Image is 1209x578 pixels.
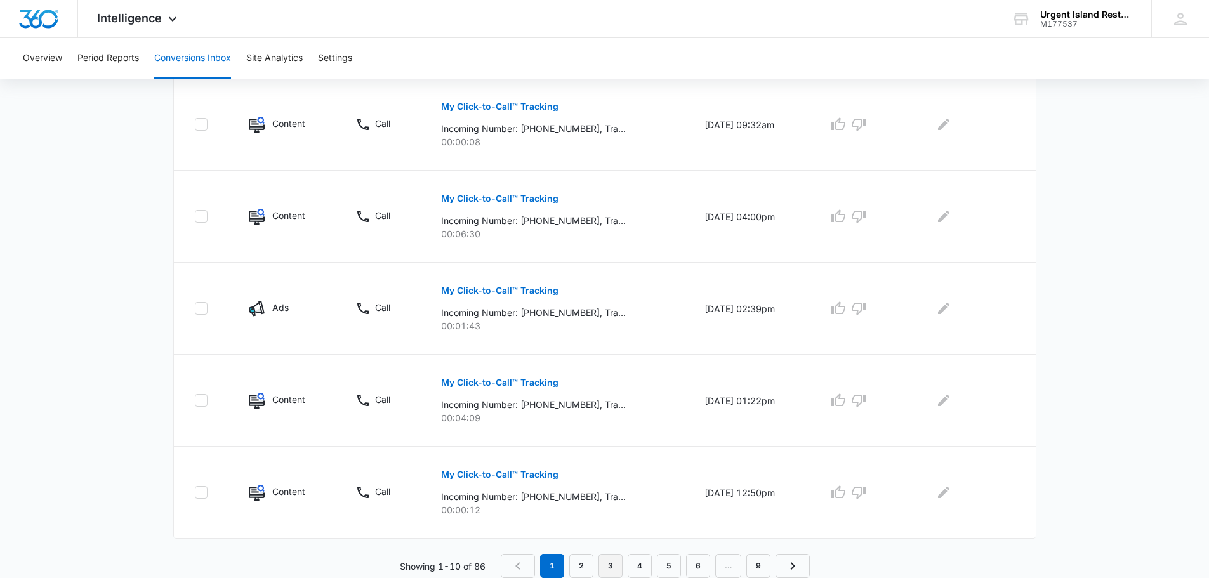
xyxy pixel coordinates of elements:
[154,38,231,79] button: Conversions Inbox
[441,459,558,490] button: My Click-to-Call™ Tracking
[441,319,674,332] p: 00:01:43
[934,206,954,227] button: Edit Comments
[689,447,813,539] td: [DATE] 12:50pm
[441,135,674,148] p: 00:00:08
[77,38,139,79] button: Period Reports
[441,275,558,306] button: My Click-to-Call™ Tracking
[375,393,390,406] p: Call
[441,102,558,111] p: My Click-to-Call™ Tracking
[97,11,162,25] span: Intelligence
[746,554,770,578] a: Page 9
[934,390,954,411] button: Edit Comments
[1040,20,1133,29] div: account id
[375,117,390,130] p: Call
[441,194,558,203] p: My Click-to-Call™ Tracking
[501,554,810,578] nav: Pagination
[375,301,390,314] p: Call
[441,470,558,479] p: My Click-to-Call™ Tracking
[272,393,305,406] p: Content
[441,503,674,516] p: 00:00:12
[272,117,305,130] p: Content
[441,411,674,424] p: 00:04:09
[776,554,810,578] a: Next Page
[441,227,674,240] p: 00:06:30
[246,38,303,79] button: Site Analytics
[441,398,626,411] p: Incoming Number: [PHONE_NUMBER], Tracking Number: [PHONE_NUMBER], Ring To: [PHONE_NUMBER], Caller...
[934,298,954,319] button: Edit Comments
[272,485,305,498] p: Content
[569,554,593,578] a: Page 2
[441,183,558,214] button: My Click-to-Call™ Tracking
[375,209,390,222] p: Call
[400,560,486,573] p: Showing 1-10 of 86
[1040,10,1133,20] div: account name
[934,482,954,502] button: Edit Comments
[934,114,954,135] button: Edit Comments
[272,209,305,222] p: Content
[441,91,558,122] button: My Click-to-Call™ Tracking
[23,38,62,79] button: Overview
[657,554,681,578] a: Page 5
[689,263,813,355] td: [DATE] 02:39pm
[598,554,623,578] a: Page 3
[441,306,626,319] p: Incoming Number: [PHONE_NUMBER], Tracking Number: [PHONE_NUMBER], Ring To: [PHONE_NUMBER], Caller...
[441,378,558,387] p: My Click-to-Call™ Tracking
[375,485,390,498] p: Call
[689,171,813,263] td: [DATE] 04:00pm
[441,122,626,135] p: Incoming Number: [PHONE_NUMBER], Tracking Number: [PHONE_NUMBER], Ring To: [PHONE_NUMBER], Caller...
[272,301,289,314] p: Ads
[441,286,558,295] p: My Click-to-Call™ Tracking
[441,214,626,227] p: Incoming Number: [PHONE_NUMBER], Tracking Number: [PHONE_NUMBER], Ring To: [PHONE_NUMBER], Caller...
[318,38,352,79] button: Settings
[441,367,558,398] button: My Click-to-Call™ Tracking
[689,79,813,171] td: [DATE] 09:32am
[686,554,710,578] a: Page 6
[540,554,564,578] em: 1
[441,490,626,503] p: Incoming Number: [PHONE_NUMBER], Tracking Number: [PHONE_NUMBER], Ring To: [PHONE_NUMBER], Caller...
[689,355,813,447] td: [DATE] 01:22pm
[628,554,652,578] a: Page 4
